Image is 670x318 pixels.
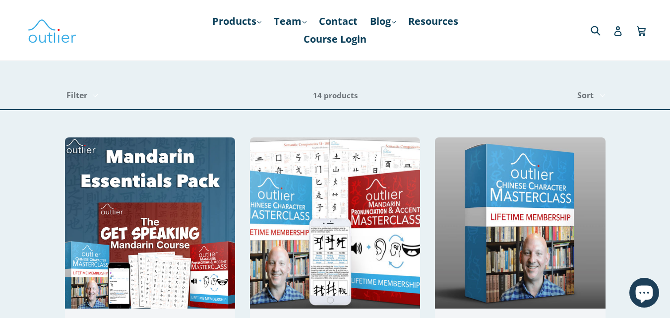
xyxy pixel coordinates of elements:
[65,137,235,309] img: Mandarin Essentials Pack
[207,12,266,30] a: Products
[365,12,401,30] a: Blog
[313,90,358,100] span: 14 products
[435,137,605,309] img: Outlier Chinese Character Masterclass Outlier Linguistics
[250,137,420,309] img: Chinese Total Package Outlier Linguistics
[299,30,371,48] a: Course Login
[27,16,77,45] img: Outlier Linguistics
[314,12,363,30] a: Contact
[626,278,662,310] inbox-online-store-chat: Shopify online store chat
[403,12,463,30] a: Resources
[269,12,311,30] a: Team
[588,20,615,40] input: Search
